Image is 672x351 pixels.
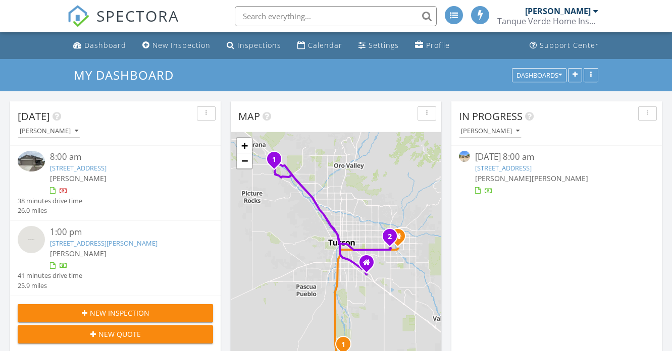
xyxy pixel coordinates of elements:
div: Dashboards [516,72,562,79]
a: Calendar [293,36,346,55]
div: 820 S Langley Ave 203, Tucson, AZ 85710 [390,236,396,242]
span: New Quote [98,329,141,339]
input: Search everything... [235,6,437,26]
div: [PERSON_NAME] [461,128,520,135]
a: [STREET_ADDRESS][PERSON_NAME] [50,239,158,248]
div: 41 minutes drive time [18,271,82,280]
button: Dashboards [512,68,566,82]
div: Profile [426,40,450,50]
a: SPECTORA [67,14,179,35]
i: 2 [388,233,392,241]
div: 3955 E Holladay St, Tucson AZ 85706 [367,262,373,268]
a: Dashboard [69,36,130,55]
a: 1:00 pm [STREET_ADDRESS][PERSON_NAME] [PERSON_NAME] 41 minutes drive time 25.9 miles [18,226,213,290]
a: Inspections [223,36,285,55]
a: Zoom in [237,138,252,153]
a: Settings [354,36,403,55]
img: streetview [18,226,45,253]
img: streetview [459,151,470,162]
div: 7949 E 20th Pl, Tucson AZ 85710 [398,236,404,242]
span: SPECTORA [96,5,179,26]
span: [PERSON_NAME] [50,249,107,258]
div: New Inspection [152,40,211,50]
span: In Progress [459,109,523,123]
span: New Inspection [90,308,149,318]
div: 75 Placita Casal, Sahuarita, AZ 85629 [343,344,349,350]
a: [STREET_ADDRESS] [50,163,107,172]
i: 1 [272,156,276,163]
div: 8:00 am [50,151,196,163]
div: 38 minutes drive time [18,196,82,206]
div: Support Center [540,40,599,50]
div: Inspections [237,40,281,50]
a: My Dashboard [74,67,182,83]
button: New Quote [18,325,213,343]
a: [STREET_ADDRESS] [475,163,532,172]
div: [PERSON_NAME] [525,6,591,16]
img: 9347767%2Fcover_photos%2FusWioEVpXhMvKeuCuy59%2Fsmall.jpg [18,151,45,171]
img: The Best Home Inspection Software - Spectora [67,5,89,27]
div: [DATE] 8:00 am [475,151,638,163]
div: 1:00 pm [50,226,196,239]
a: Zoom out [237,153,252,168]
a: 8:00 am [STREET_ADDRESS] [PERSON_NAME] 38 minutes drive time 26.0 miles [18,151,213,215]
button: New Inspection [18,304,213,322]
button: [PERSON_NAME] [18,125,80,138]
span: [DATE] [18,109,50,123]
span: [PERSON_NAME] [532,173,588,183]
a: Support Center [526,36,603,55]
div: Dashboard [84,40,126,50]
span: [PERSON_NAME] [475,173,532,183]
div: Tanque Verde Home Inspections LLC [497,16,598,26]
div: [PERSON_NAME] [20,128,78,135]
a: Profile [411,36,454,55]
div: 25.9 miles [18,281,82,290]
button: [PERSON_NAME] [459,125,522,138]
i: 1 [341,341,345,348]
span: Map [238,109,260,123]
div: 26.0 miles [18,206,82,215]
div: 9023 W Agave Gdn Dr, Marana, AZ 85653 [274,159,280,165]
div: Calendar [308,40,342,50]
a: [DATE] 8:00 am [STREET_ADDRESS] [PERSON_NAME][PERSON_NAME] [459,151,654,196]
a: New Inspection [138,36,215,55]
span: [PERSON_NAME] [50,173,107,183]
div: Settings [369,40,399,50]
